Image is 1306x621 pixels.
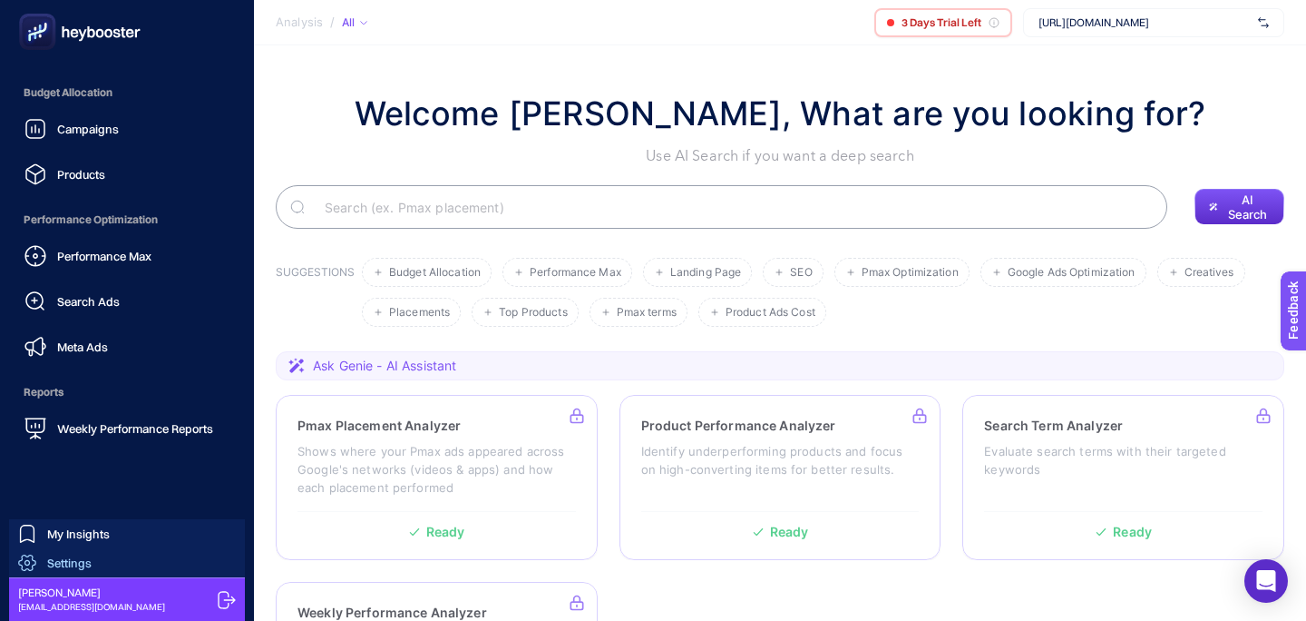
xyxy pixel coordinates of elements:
[18,600,165,614] span: [EMAIL_ADDRESS][DOMAIN_NAME]
[530,266,621,280] span: Performance Max
[57,167,105,182] span: Products
[57,340,108,354] span: Meta Ads
[1258,14,1269,32] img: svg%3e
[276,15,323,30] span: Analysis
[47,556,92,570] span: Settings
[1225,192,1270,222] span: AI Search
[313,357,456,375] span: Ask Genie - AI Assistant
[15,283,239,320] a: Search Ads
[18,586,165,600] span: [PERSON_NAME]
[57,294,120,309] span: Search Ads
[1038,15,1251,30] span: [URL][DOMAIN_NAME]
[1008,266,1135,280] span: Google Ads Optimization
[389,306,450,320] span: Placements
[57,122,119,136] span: Campaigns
[9,548,245,577] a: Settings
[15,111,239,147] a: Campaigns
[1184,266,1234,280] span: Creatives
[902,15,981,30] span: 3 Days Trial Left
[11,5,69,20] span: Feedback
[57,421,213,436] span: Weekly Performance Reports
[499,306,567,320] span: Top Products
[330,15,335,29] span: /
[15,374,239,410] span: Reports
[276,395,598,560] a: Pmax Placement AnalyzerShows where your Pmax ads appeared across Google's networks (videos & apps...
[15,74,239,111] span: Budget Allocation
[15,329,239,365] a: Meta Ads
[9,519,245,548] a: My Insights
[617,306,677,320] span: Pmax terms
[1194,189,1284,225] button: AI Search
[15,156,239,192] a: Products
[276,265,355,327] h3: SUGGESTIONS
[15,238,239,274] a: Performance Max
[962,395,1284,560] a: Search Term AnalyzerEvaluate search terms with their targeted keywordsReady
[1244,559,1288,603] div: Open Intercom Messenger
[355,145,1206,167] p: Use AI Search if you want a deep search
[862,266,959,280] span: Pmax Optimization
[57,249,151,263] span: Performance Max
[389,266,481,280] span: Budget Allocation
[47,527,110,541] span: My Insights
[726,306,815,320] span: Product Ads Cost
[790,266,812,280] span: SEO
[342,15,367,30] div: All
[670,266,741,280] span: Landing Page
[15,202,239,238] span: Performance Optimization
[15,410,239,447] a: Weekly Performance Reports
[355,89,1206,138] h1: Welcome [PERSON_NAME], What are you looking for?
[310,182,1153,232] input: Search
[619,395,941,560] a: Product Performance AnalyzerIdentify underperforming products and focus on high-converting items ...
